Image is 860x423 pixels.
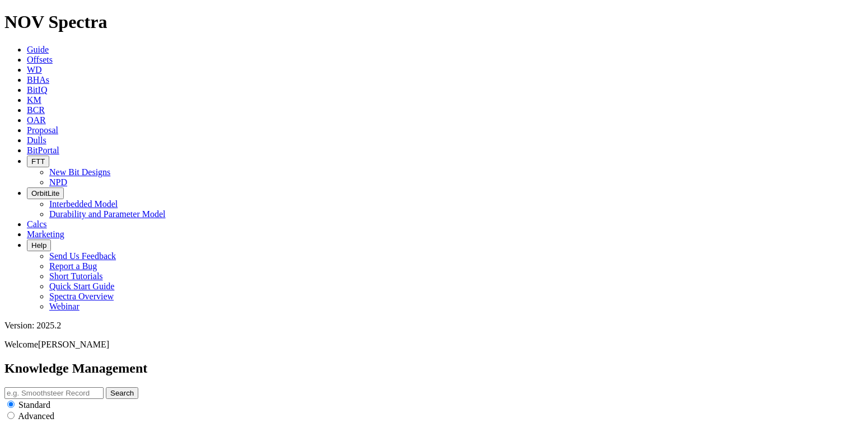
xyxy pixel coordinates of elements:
[27,115,46,125] a: OAR
[49,271,103,281] a: Short Tutorials
[27,229,64,239] a: Marketing
[27,187,64,199] button: OrbitLite
[27,145,59,155] a: BitPortal
[4,361,856,376] h2: Knowledge Management
[27,95,41,105] a: KM
[4,12,856,32] h1: NOV Spectra
[27,75,49,84] a: BHAs
[18,411,54,421] span: Advanced
[31,241,46,250] span: Help
[49,167,110,177] a: New Bit Designs
[4,340,856,350] p: Welcome
[18,400,50,410] span: Standard
[31,189,59,198] span: OrbitLite
[49,261,97,271] a: Report a Bug
[49,209,166,219] a: Durability and Parameter Model
[27,125,58,135] a: Proposal
[27,55,53,64] a: Offsets
[4,387,104,399] input: e.g. Smoothsteer Record
[49,199,118,209] a: Interbedded Model
[49,292,114,301] a: Spectra Overview
[49,302,80,311] a: Webinar
[27,45,49,54] a: Guide
[49,177,67,187] a: NPD
[27,85,47,95] a: BitIQ
[27,105,45,115] a: BCR
[27,65,42,74] a: WD
[106,387,138,399] button: Search
[49,251,116,261] a: Send Us Feedback
[4,321,856,331] div: Version: 2025.2
[27,156,49,167] button: FTT
[27,135,46,145] a: Dulls
[27,239,51,251] button: Help
[27,219,47,229] a: Calcs
[38,340,109,349] span: [PERSON_NAME]
[31,157,45,166] span: FTT
[49,281,114,291] a: Quick Start Guide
